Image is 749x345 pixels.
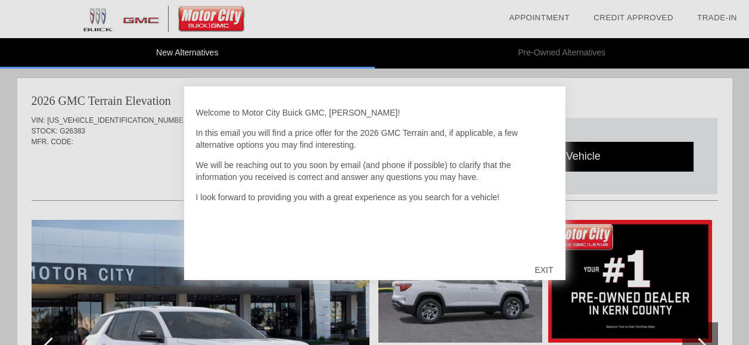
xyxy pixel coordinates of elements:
[697,13,737,22] a: Trade-In
[523,252,565,288] div: EXIT
[196,191,554,203] p: I look forward to providing you with a great experience as you search for a vehicle!
[196,107,554,119] p: Welcome to Motor City Buick GMC, [PERSON_NAME]!
[196,127,554,151] p: In this email you will find a price offer for the 2026 GMC Terrain and, if applicable, a few alte...
[509,13,570,22] a: Appointment
[196,159,554,183] p: We will be reaching out to you soon by email (and phone if possible) to clarify that the informat...
[593,13,673,22] a: Credit Approved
